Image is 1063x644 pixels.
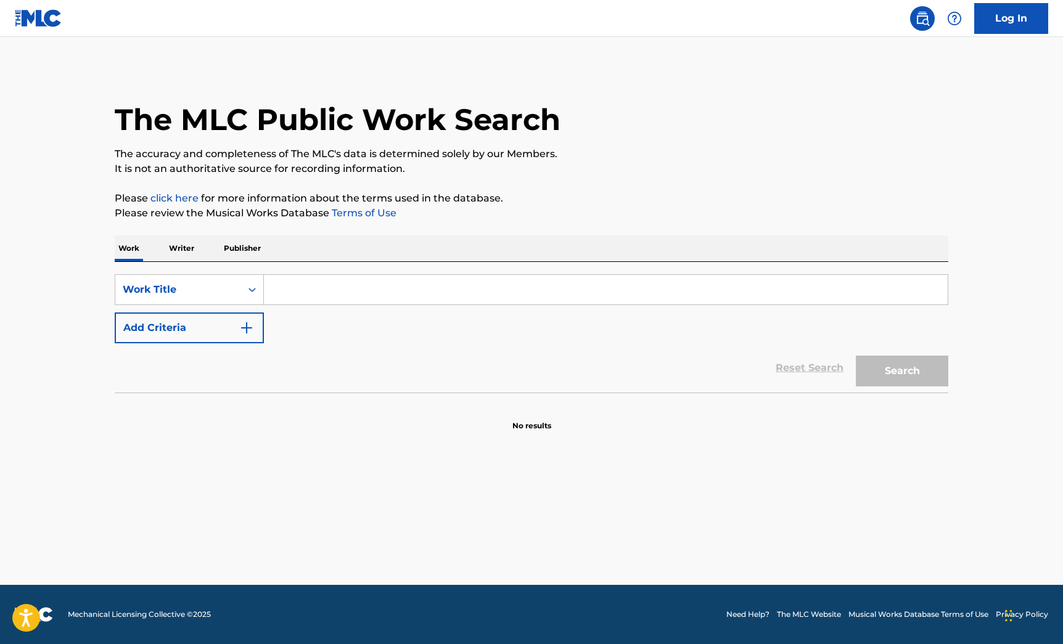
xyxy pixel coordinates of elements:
[165,235,198,261] p: Writer
[68,609,211,620] span: Mechanical Licensing Collective © 2025
[15,9,62,27] img: MLC Logo
[115,274,948,393] form: Search Form
[996,609,1048,620] a: Privacy Policy
[726,609,770,620] a: Need Help?
[974,3,1048,34] a: Log In
[910,6,935,31] a: Public Search
[512,406,551,431] p: No results
[1001,585,1063,644] iframe: Chat Widget
[239,320,254,335] img: 9d2ae6d4665cec9f34b9.svg
[115,312,264,343] button: Add Criteria
[150,192,199,204] a: click here
[115,235,143,261] p: Work
[329,207,396,219] a: Terms of Use
[115,206,948,221] p: Please review the Musical Works Database
[115,191,948,206] p: Please for more information about the terms used in the database.
[115,161,948,176] p: It is not an authoritative source for recording information.
[848,609,988,620] a: Musical Works Database Terms of Use
[947,11,962,26] img: help
[1005,597,1012,634] div: Drag
[115,147,948,161] p: The accuracy and completeness of The MLC's data is determined solely by our Members.
[115,101,560,138] h1: The MLC Public Work Search
[123,282,234,297] div: Work Title
[915,11,930,26] img: search
[15,607,53,622] img: logo
[942,6,967,31] div: Help
[220,235,265,261] p: Publisher
[777,609,841,620] a: The MLC Website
